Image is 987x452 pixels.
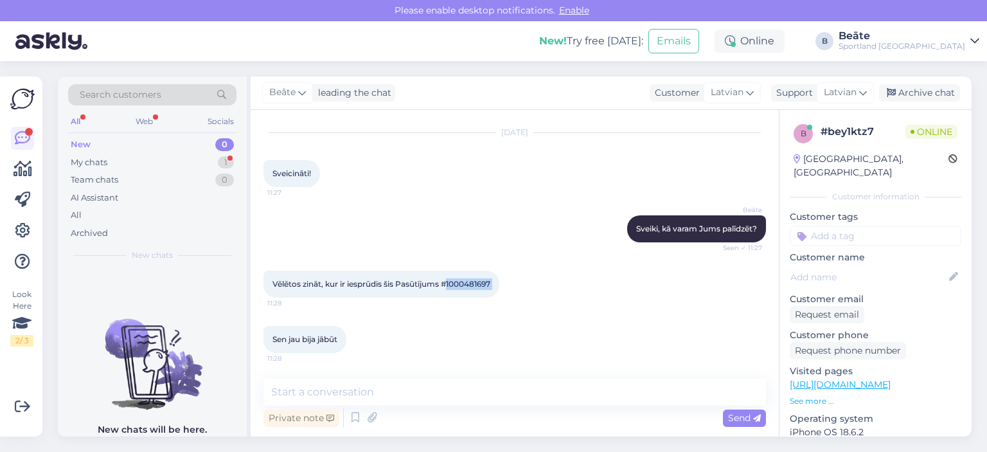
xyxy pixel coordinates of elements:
b: New! [539,35,567,47]
div: B [815,32,833,50]
div: Customer information [790,191,961,203]
p: Customer tags [790,210,961,224]
span: Latvian [824,86,857,100]
a: [URL][DOMAIN_NAME] [790,379,891,390]
div: [GEOGRAPHIC_DATA], [GEOGRAPHIC_DATA] [794,152,948,179]
button: Emails [648,29,699,53]
span: 11:27 [267,188,316,197]
div: # bey1ktz7 [821,124,905,140]
span: Search customers [80,88,161,102]
div: All [68,113,83,130]
div: leading the chat [313,86,391,100]
a: BeāteSportland [GEOGRAPHIC_DATA] [839,31,979,51]
div: Socials [205,113,236,130]
span: b [801,129,806,138]
div: Beāte [839,31,965,41]
p: Visited pages [790,365,961,378]
input: Add name [790,270,947,284]
p: Customer name [790,251,961,264]
p: iPhone OS 18.6.2 [790,426,961,439]
div: 0 [215,174,234,186]
p: Customer email [790,293,961,306]
div: Archived [71,227,108,240]
div: Web [133,113,156,130]
div: All [71,209,82,222]
div: New [71,138,91,151]
span: Beāte [269,86,296,100]
span: Sveiki, kā varam Jums palīdzēt? [636,224,757,233]
div: Archive chat [879,84,960,102]
div: 1 [218,156,234,169]
p: New chats will be here. [98,423,207,437]
p: Customer phone [790,329,961,342]
div: AI Assistant [71,192,118,204]
div: Request phone number [790,342,906,359]
span: 11:28 [267,354,316,363]
span: New chats [132,249,173,261]
div: Support [771,86,813,100]
div: Customer [650,86,700,100]
span: Beāte [714,205,762,215]
div: [DATE] [263,127,766,138]
p: See more ... [790,395,961,407]
div: My chats [71,156,107,169]
span: Vēlētos zināt, kur ir iesprūdis šis Pasūtījums #1000481697 [272,279,490,289]
input: Add a tag [790,226,961,246]
div: Sportland [GEOGRAPHIC_DATA] [839,41,965,51]
div: Private note [263,410,339,427]
span: Send [728,412,761,424]
span: Sen jau bija jābūt [272,334,337,344]
div: Online [715,30,785,53]
span: Enable [555,5,593,16]
span: 11:28 [267,298,316,308]
img: Askly Logo [10,87,35,111]
div: Request email [790,306,864,323]
img: No chats [58,296,247,411]
div: Try free [DATE]: [539,33,643,49]
span: Sveicināti! [272,168,311,178]
div: 2 / 3 [10,335,33,347]
div: Team chats [71,174,118,186]
span: Seen ✓ 11:27 [714,243,762,253]
p: Operating system [790,412,961,426]
span: Online [905,125,957,139]
span: Latvian [711,86,743,100]
div: 0 [215,138,234,151]
div: Look Here [10,289,33,347]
